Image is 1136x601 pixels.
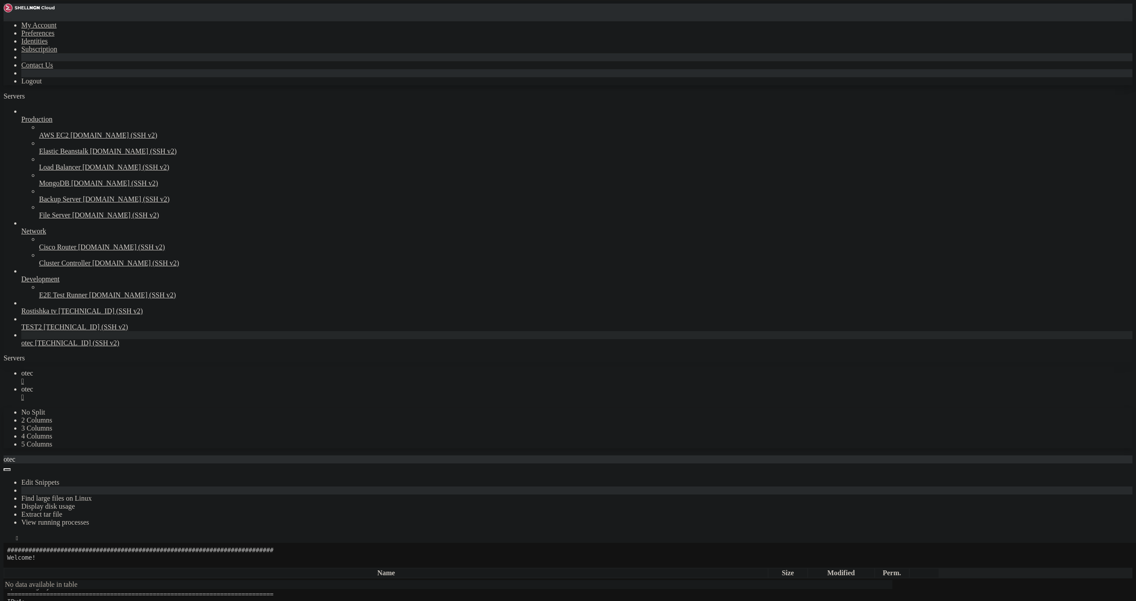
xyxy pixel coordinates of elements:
[4,92,60,100] a: Servers
[21,315,1132,331] li: TEST2 [TECHNICAL_ID] (SSH v2)
[43,323,128,331] span: [TECHNICAL_ID] (SSH v2)
[4,247,1020,255] x-row: root@web4:~# ^C
[39,155,1132,171] li: Load Balancer [DOMAIN_NAME] (SSH v2)
[21,115,1132,123] a: Production
[39,163,81,171] span: Load Balancer
[21,307,57,315] span: Rostishka tv
[4,254,1020,262] x-row: root@web4:~# free -m | awk 'NR==2 {print $7}'
[39,179,69,187] span: MongoDB
[39,163,1132,171] a: Load Balancer [DOMAIN_NAME] (SSH v2)
[21,227,46,235] span: Network
[21,219,1132,267] li: Network
[21,29,55,37] a: Preferences
[21,510,62,518] a: Extract tar file
[21,299,1132,315] li: Rostishka tv [TECHNICAL_ID] (SSH v2)
[39,195,81,203] span: Backup Server
[4,92,1020,100] x-row: By default configuration files can be found in the following directories:
[39,251,1132,267] li: Cluster Controller [DOMAIN_NAME] (SSH v2)
[21,377,1132,385] a: 
[4,277,1020,284] x-row: root@web4:~# free -m | awk 'NR==2 {print $7}'
[39,139,1132,155] li: Elastic Beanstalk [DOMAIN_NAME] (SSH v2)
[4,284,1020,292] x-row: 227
[39,203,1132,219] li: File Server [DOMAIN_NAME] (SSH v2)
[769,569,807,577] th: Size: activate to sort column ascending
[78,243,165,251] span: [DOMAIN_NAME] (SSH v2)
[21,416,52,424] a: 2 Columns
[21,408,45,416] a: No Split
[4,4,55,12] img: Shellngn
[21,502,75,510] a: Display disk usage
[90,147,177,155] span: [DOMAIN_NAME] (SSH v2)
[4,129,174,136] span: Please do not edit configuration files manually.
[96,26,128,33] span: FASTPANEL
[83,195,170,203] span: [DOMAIN_NAME] (SSH v2)
[39,211,71,219] span: File Server
[39,291,87,299] span: E2E Test Runner
[21,307,1132,315] a: Rostishka tv [TECHNICAL_ID] (SSH v2)
[21,275,1132,283] a: Development
[39,243,76,251] span: Cisco Router
[4,114,1020,122] x-row: /etc/apache2/fastpanel2-available
[21,21,57,29] a: My Account
[4,291,1020,299] x-row: root@web4:~# free -m | awk 'NR==2 {print $7}'
[21,424,52,432] a: 3 Columns
[4,306,1020,314] x-row: root@web4:~# ^C
[71,131,158,139] span: [DOMAIN_NAME] (SSH v2)
[4,11,1020,19] x-row: Welcome!
[4,48,1020,55] x-row: ===========================================================================
[4,136,138,143] span: You may do that in your control panel.
[21,440,52,448] a: 5 Columns
[4,354,1132,362] div: Servers
[4,569,768,577] th: Name: activate to sort column descending
[808,569,874,577] th: Modified: activate to sort column ascending
[12,534,22,543] button: 
[21,107,1132,219] li: Production
[4,313,1020,321] x-row: root@web4:~#
[16,535,18,542] div: 
[21,494,92,502] a: Find large files on Linux
[4,232,1020,240] x-row: root@web4:~# ps -ylC apache2 --sort:rss | awk 'NR!=1 {sum += $8; count++} END {if (count>0) print...
[4,4,1020,11] x-row: ###########################################################################
[4,26,1020,33] x-row: This server is captured by control panel.
[4,195,1020,203] x-row: 12.7311
[21,37,48,45] a: Identities
[4,210,1020,218] x-row: 11.9414
[875,569,909,577] th: Perm.: activate to sort column ascending
[21,61,53,69] a: Contact Us
[21,323,42,331] span: TEST2
[4,580,892,589] td: No data available in table
[4,107,1020,115] x-row: /etc/nginx/fastpanel2-available
[21,77,42,85] a: Logout
[39,259,1132,267] a: Cluster Controller [DOMAIN_NAME] (SSH v2)
[89,291,176,299] span: [DOMAIN_NAME] (SSH v2)
[4,299,1020,306] x-row: 195
[39,123,1132,139] li: AWS EC2 [DOMAIN_NAME] (SSH v2)
[21,393,1132,401] a: 
[21,369,33,377] span: otec
[21,478,59,486] a: Edit Snippets
[4,92,25,100] span: Servers
[4,166,1020,174] x-row: ###########################################################################
[4,55,1020,63] x-row: IPv4:
[4,114,32,121] span: APACHE2:
[21,331,1132,347] li: otec [TECHNICAL_ID] (SSH v2)
[4,455,16,463] span: otec
[21,369,1132,385] a: otec
[21,385,1132,401] a: otec
[21,432,52,440] a: 4 Columns
[4,269,1020,277] x-row: root@web4:~# ^C
[39,147,1132,155] a: Elastic Beanstalk [DOMAIN_NAME] (SSH v2)
[39,147,88,155] span: Elastic Beanstalk
[21,227,1132,235] a: Network
[21,339,33,347] span: otec
[39,195,1132,203] a: Backup Server [DOMAIN_NAME] (SSH v2)
[92,259,179,267] span: [DOMAIN_NAME] (SSH v2)
[4,203,1020,210] x-row: root@web4:~# ps -ylC apache2 --sort:rss | awk 'NR!=1 {sum += $8; count++} END {if (count>0) print...
[35,339,119,347] span: [TECHNICAL_ID] (SSH v2)
[39,235,1132,251] li: Cisco Router [DOMAIN_NAME] (SSH v2)
[4,188,1020,196] x-row: root@web4:~# ps -ylC apache2 --sort:rss | awk 'NR!=1 {sum += $8; count++} END {if (count>0) print...
[4,173,1020,181] x-row: root@web4:~# ps -ylC apache2 --sort:rss | awk 'NR!=1 {sum += $8; count++} END {if (count>0) print...
[39,187,1132,203] li: Backup Server [DOMAIN_NAME] (SSH v2)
